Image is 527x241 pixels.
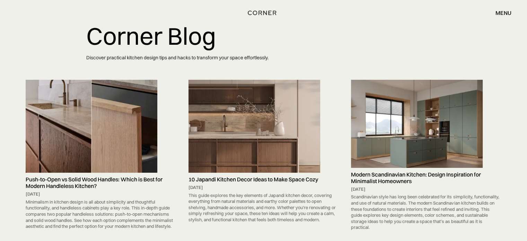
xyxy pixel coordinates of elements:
div: Minimalism in kitchen design is all about simplicity and thoughtful functionality, and handleless... [26,197,176,231]
a: Modern Scandinavian Kitchen: Design Inspiration for Minimalist Homeowners[DATE]Scandinavian style... [348,80,505,232]
h1: Corner Blog [86,23,441,49]
div: [DATE] [26,191,176,197]
div: This guide explores the key elements of Japandi kitchen decor, covering everything from natural m... [188,191,339,225]
div: menu [489,7,511,19]
div: [DATE] [188,184,339,191]
p: Discover practical kitchen design tips and hacks to transform your space effortlessly. [86,49,441,66]
div: [DATE] [351,186,501,192]
a: Push-to-Open vs Solid Wood Handles: Which is Best for Modern Handleless Kitchen?[DATE]Minimalism ... [22,80,179,231]
a: home [245,8,281,17]
h5: 10 Japandi Kitchen Decor Ideas to Make Space Cozy [188,176,339,183]
div: menu [495,10,511,16]
div: Scandinavian style has long been celebrated for its simplicity, functionality, and use of natural... [351,192,501,232]
a: 10 Japandi Kitchen Decor Ideas to Make Space Cozy[DATE]This guide explores the key elements of Ja... [185,80,342,224]
h5: Modern Scandinavian Kitchen: Design Inspiration for Minimalist Homeowners [351,171,501,184]
h5: Push-to-Open vs Solid Wood Handles: Which is Best for Modern Handleless Kitchen? [26,176,176,189]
